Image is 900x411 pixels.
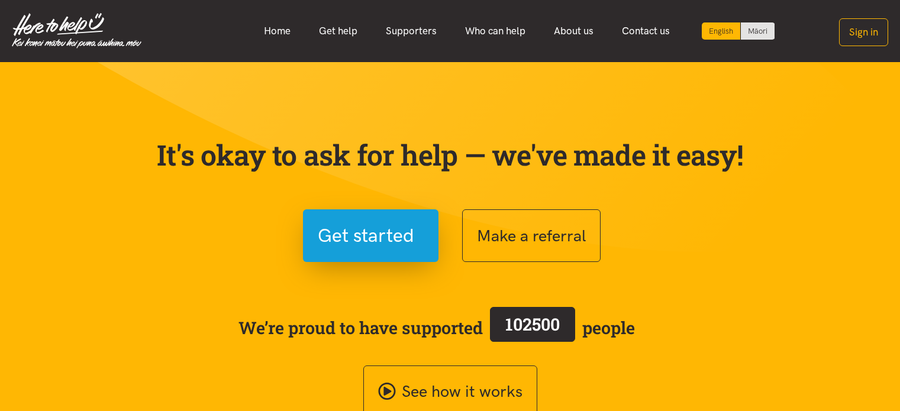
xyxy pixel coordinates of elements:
[483,305,582,351] a: 102500
[12,13,141,48] img: Home
[741,22,775,40] a: Switch to Te Reo Māori
[318,221,414,251] span: Get started
[154,138,746,172] p: It's okay to ask for help — we've made it easy!
[305,18,372,44] a: Get help
[451,18,540,44] a: Who can help
[839,18,888,46] button: Sign in
[505,313,560,335] span: 102500
[238,305,635,351] span: We’re proud to have supported people
[250,18,305,44] a: Home
[372,18,451,44] a: Supporters
[540,18,608,44] a: About us
[702,22,741,40] div: Current language
[462,209,601,262] button: Make a referral
[608,18,684,44] a: Contact us
[702,22,775,40] div: Language toggle
[303,209,438,262] button: Get started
